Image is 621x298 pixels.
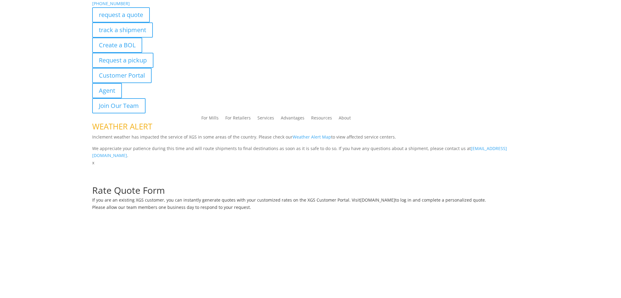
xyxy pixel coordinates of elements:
a: Advantages [281,116,304,122]
a: Resources [311,116,332,122]
p: Complete the form below for a customized quote based on your shipping needs. [92,179,529,186]
p: Inclement weather has impacted the service of XGS in some areas of the country. Please check our ... [92,133,529,145]
a: Create a BOL [92,38,142,53]
span: If you are an existing XGS customer, you can instantly generate quotes with your customized rates... [92,197,360,203]
h6: Please allow our team members one business day to respond to your request. [92,205,529,213]
span: WEATHER ALERT [92,121,152,132]
a: track a shipment [92,22,153,38]
a: [DOMAIN_NAME] [360,197,395,203]
a: Services [257,116,274,122]
a: About [339,116,351,122]
h1: Rate Quote Form [92,186,529,198]
span: to log in and complete a personalized quote. [395,197,486,203]
a: For Mills [201,116,219,122]
a: Agent [92,83,122,98]
a: Weather Alert Map [293,134,331,140]
a: Join Our Team [92,98,146,113]
a: Request a pickup [92,53,153,68]
p: We appreciate your patience during this time and will route shipments to final destinations as so... [92,145,529,159]
a: Customer Portal [92,68,152,83]
a: request a quote [92,7,150,22]
p: x [92,159,529,166]
h1: Request a Quote [92,166,529,179]
a: [PHONE_NUMBER] [92,1,130,6]
a: For Retailers [225,116,251,122]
